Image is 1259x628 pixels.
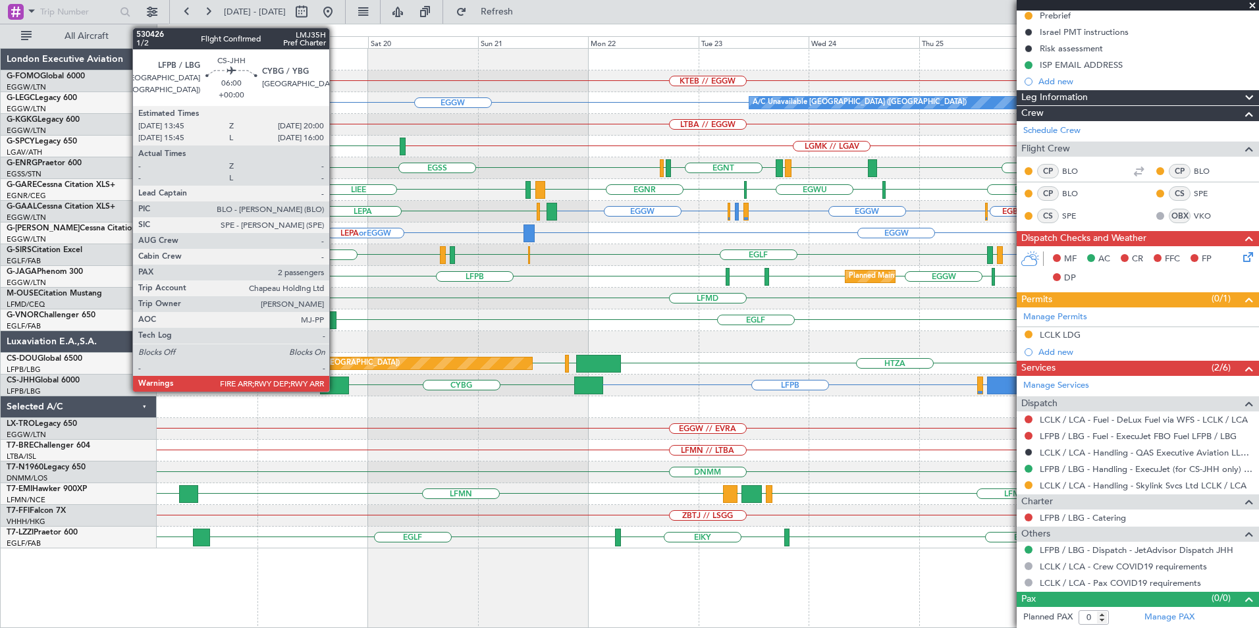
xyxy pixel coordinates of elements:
[7,213,46,222] a: EGGW/LTN
[7,126,46,136] a: EGGW/LTN
[7,147,42,157] a: LGAV/ATH
[7,290,102,298] a: M-OUSECitation Mustang
[7,507,66,515] a: T7-FFIFalcon 7X
[1040,329,1081,340] div: LCLK LDG
[7,169,41,179] a: EGSS/STN
[7,377,80,384] a: CS-JHHGlobal 6000
[7,485,32,493] span: T7-EMI
[1132,253,1143,266] span: CR
[1040,10,1071,21] div: Prebrief
[7,507,30,515] span: T7-FFI
[1040,59,1123,70] div: ISP EMAIL ADDRESS
[1212,292,1231,305] span: (0/1)
[257,36,367,48] div: Fri 19
[1144,611,1194,624] a: Manage PAX
[7,300,45,309] a: LFMD/CEQ
[1040,43,1103,54] div: Risk assessment
[7,181,115,189] a: G-GARECessna Citation XLS+
[147,36,257,48] div: Thu 18
[7,311,39,319] span: G-VNOR
[1098,253,1110,266] span: AC
[1194,165,1223,177] a: BLO
[7,452,36,461] a: LTBA/ISL
[7,420,77,428] a: LX-TROLegacy 650
[7,224,153,232] a: G-[PERSON_NAME]Cessna Citation XLS
[1064,272,1076,285] span: DP
[1040,480,1246,491] a: LCLK / LCA - Handling - Skylink Svcs Ltd LCLK / LCA
[1169,209,1191,223] div: OBX
[7,355,38,363] span: CS-DOU
[7,104,46,114] a: EGGW/LTN
[1062,210,1092,222] a: SPE
[1040,544,1233,556] a: LFPB / LBG - Dispatch - JetAdvisor Dispatch JHH
[7,278,46,288] a: EGGW/LTN
[7,203,37,211] span: G-GAAL
[753,93,967,113] div: A/C Unavailable [GEOGRAPHIC_DATA] ([GEOGRAPHIC_DATA])
[1040,561,1207,572] a: LCLK / LCA - Crew COVID19 requirements
[7,159,38,167] span: G-ENRG
[1040,431,1237,442] a: LFPB / LBG - Fuel - ExecuJet FBO Fuel LFPB / LBG
[450,1,529,22] button: Refresh
[1169,186,1191,201] div: CS
[1064,253,1077,266] span: MF
[7,224,80,232] span: G-[PERSON_NAME]
[7,473,47,483] a: DNMM/LOS
[1038,76,1252,87] div: Add new
[1021,292,1052,307] span: Permits
[1040,414,1248,425] a: LCLK / LCA - Fuel - DeLux Fuel via WFS - LCLK / LCA
[1040,463,1252,475] a: LFPB / LBG - Handling - ExecuJet (for CS-JHH only) LFPB / LBG
[368,36,478,48] div: Sat 20
[7,138,77,145] a: G-SPCYLegacy 650
[7,234,46,244] a: EGGW/LTN
[1021,231,1146,246] span: Dispatch Checks and Weather
[7,463,86,471] a: T7-N1960Legacy 650
[7,495,45,505] a: LFMN/NCE
[7,138,35,145] span: G-SPCY
[1062,165,1092,177] a: BLO
[1021,142,1070,157] span: Flight Crew
[1040,26,1129,38] div: Israel PMT instructions
[192,353,400,373] div: Planned Maint [GEOGRAPHIC_DATA] ([GEOGRAPHIC_DATA])
[1021,396,1058,411] span: Dispatch
[7,82,46,92] a: EGGW/LTN
[7,529,34,536] span: T7-LZZI
[7,311,95,319] a: G-VNORChallenger 650
[478,36,588,48] div: Sun 21
[1021,106,1044,121] span: Crew
[7,116,38,124] span: G-KGKG
[7,246,82,254] a: G-SIRSCitation Excel
[849,267,1056,286] div: Planned Maint [GEOGRAPHIC_DATA] ([GEOGRAPHIC_DATA])
[7,94,35,102] span: G-LEGC
[1023,611,1073,624] label: Planned PAX
[1194,210,1223,222] a: VKO
[159,26,182,38] div: [DATE]
[34,32,139,41] span: All Aircraft
[7,420,35,428] span: LX-TRO
[1165,253,1180,266] span: FFC
[7,386,41,396] a: LFPB/LBG
[7,442,90,450] a: T7-BREChallenger 604
[1212,591,1231,605] span: (0/0)
[1037,186,1059,201] div: CP
[1023,379,1089,392] a: Manage Services
[1021,527,1050,542] span: Others
[7,203,115,211] a: G-GAALCessna Citation XLS+
[14,26,143,47] button: All Aircraft
[7,430,46,440] a: EGGW/LTN
[7,94,77,102] a: G-LEGCLegacy 600
[1023,311,1087,324] a: Manage Permits
[7,321,41,331] a: EGLF/FAB
[1021,494,1053,510] span: Charter
[809,36,919,48] div: Wed 24
[7,268,83,276] a: G-JAGAPhenom 300
[7,191,46,201] a: EGNR/CEG
[7,529,78,536] a: T7-LZZIPraetor 600
[1040,512,1126,523] a: LFPB / LBG - Catering
[7,268,37,276] span: G-JAGA
[7,355,82,363] a: CS-DOUGlobal 6500
[40,2,116,22] input: Trip Number
[7,290,38,298] span: M-OUSE
[7,72,85,80] a: G-FOMOGlobal 6000
[1169,164,1191,178] div: CP
[699,36,809,48] div: Tue 23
